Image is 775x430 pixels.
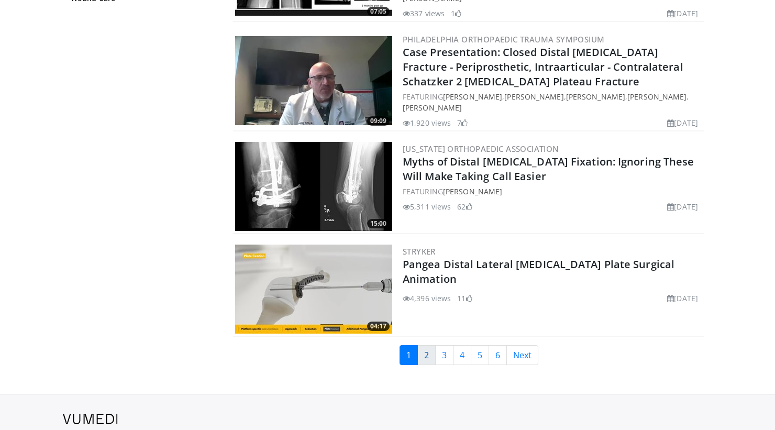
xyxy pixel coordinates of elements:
a: [PERSON_NAME] [627,92,687,102]
a: 6 [489,345,507,365]
a: 09:09 [235,36,392,125]
span: 15:00 [367,219,390,228]
li: 5,311 views [403,201,451,212]
a: [PERSON_NAME] [566,92,625,102]
img: e2b1aced-dfcb-4c0e-91e0-9132f4cd9421.300x170_q85_crop-smart_upscale.jpg [235,245,392,334]
a: Myths of Distal [MEDICAL_DATA] Fixation: Ignoring These Will Make Taking Call Easier [403,155,694,183]
a: Stryker [403,246,436,257]
li: 62 [457,201,472,212]
li: 337 views [403,8,445,19]
a: [PERSON_NAME] [443,186,502,196]
img: VuMedi Logo [63,414,118,424]
a: Pangea Distal Lateral [MEDICAL_DATA] Plate Surgical Animation [403,257,674,286]
a: [US_STATE] Orthopaedic Association [403,144,559,154]
a: 4 [453,345,471,365]
li: 1 [451,8,461,19]
li: 11 [457,293,472,304]
a: 5 [471,345,489,365]
li: [DATE] [667,293,698,304]
li: 1,920 views [403,117,451,128]
li: [DATE] [667,8,698,19]
span: 09:09 [367,116,390,126]
div: FEATURING [403,186,702,197]
a: Philadelphia Orthopaedic Trauma Symposium [403,34,604,45]
img: 63a570e1-b2f2-42a3-8a17-926da220f21e.300x170_q85_crop-smart_upscale.jpg [235,36,392,125]
a: 1 [400,345,418,365]
li: [DATE] [667,201,698,212]
a: 3 [435,345,453,365]
a: [PERSON_NAME] [443,92,502,102]
nav: Search results pages [233,345,704,365]
span: 07:05 [367,7,390,16]
a: 15:00 [235,142,392,231]
img: 39bdb1d6-6af8-4efc-b2ca-86c135371457.300x170_q85_crop-smart_upscale.jpg [235,142,392,231]
a: 04:17 [235,245,392,334]
a: Next [506,345,538,365]
a: Case Presentation: Closed Distal [MEDICAL_DATA] Fracture - Periprosthetic, Intraarticular - Contr... [403,45,683,89]
a: [PERSON_NAME] [504,92,563,102]
li: 4,396 views [403,293,451,304]
span: 04:17 [367,322,390,331]
a: 2 [417,345,436,365]
div: FEATURING , , , , [403,91,702,113]
a: [PERSON_NAME] [403,103,462,113]
li: [DATE] [667,117,698,128]
li: 7 [457,117,468,128]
